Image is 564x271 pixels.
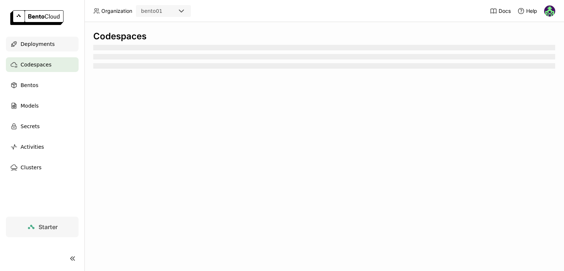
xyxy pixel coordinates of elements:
span: Starter [39,223,58,231]
span: Secrets [21,122,40,131]
a: Bentos [6,78,79,93]
span: Activities [21,142,44,151]
span: Deployments [21,40,55,48]
div: Codespaces [93,31,555,42]
span: Models [21,101,39,110]
span: Help [526,8,537,14]
span: Docs [499,8,511,14]
input: Selected bento01. [163,8,164,15]
div: bento01 [141,7,162,15]
a: Activities [6,140,79,154]
span: Bentos [21,81,38,90]
a: Docs [490,7,511,15]
span: Organization [101,8,132,14]
div: Help [517,7,537,15]
span: Codespaces [21,60,51,69]
a: Clusters [6,160,79,175]
a: Models [6,98,79,113]
a: Deployments [6,37,79,51]
a: Starter [6,217,79,237]
span: Clusters [21,163,41,172]
img: Marshal AM [544,6,555,17]
img: logo [10,10,64,25]
a: Secrets [6,119,79,134]
a: Codespaces [6,57,79,72]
